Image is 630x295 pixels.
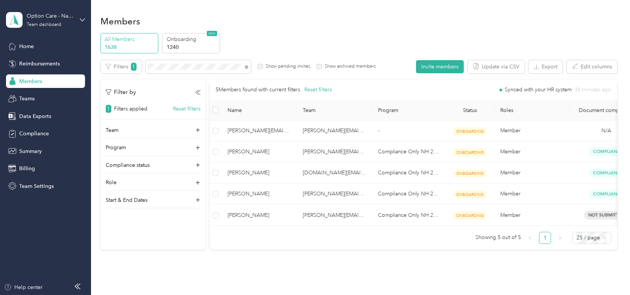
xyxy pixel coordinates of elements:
[222,121,297,141] td: carolyn.medley@optioncare.com
[263,63,310,70] label: Show pending invites
[19,182,54,190] span: Team Settings
[445,121,494,141] td: ONBOARDING
[19,112,51,120] span: Data Exports
[524,232,536,244] li: Previous Page
[100,60,142,73] button: Filters1
[100,17,140,25] h1: Members
[372,163,445,184] td: Compliance Only NH 2025
[475,232,521,243] span: Showing 5 out of 5
[19,165,35,172] span: Billing
[27,12,74,20] div: Option Care - Naven Health
[494,141,569,162] td: Member
[454,212,486,219] span: ONBOARDING
[19,60,60,68] span: Reimbursements
[297,121,372,141] td: carolyn.medley@optioncare.com
[494,100,569,121] th: Roles
[589,190,624,198] span: Compliant
[572,232,611,244] div: Page Size
[106,144,126,151] p: Program
[228,148,291,156] span: [PERSON_NAME]
[558,236,562,241] span: right
[19,147,42,155] span: Summary
[554,232,566,244] button: right
[372,121,445,141] td: -
[228,107,291,113] span: Name
[577,232,607,244] span: 25 / page
[494,205,569,226] td: Member
[106,88,136,97] p: Filter by
[105,43,156,51] p: 1638
[494,184,569,205] td: Member
[454,169,486,177] span: ONBOARDING
[539,232,551,244] li: 1
[494,163,569,184] td: Member
[228,190,291,198] span: [PERSON_NAME]
[131,63,137,71] span: 1
[207,31,217,36] span: NEW
[494,121,569,141] td: Member
[106,105,111,113] span: 1
[297,100,372,121] th: Team
[445,184,494,205] td: ONBOARDING
[106,161,150,169] p: Compliance status
[222,184,297,205] td: Carolyn Kelly
[454,191,486,198] span: ONBOARDING
[4,283,43,291] button: Help center
[322,63,376,70] label: Show archived members
[228,211,291,219] span: [PERSON_NAME]
[589,147,624,156] span: Compliant
[304,86,332,94] button: Reset filters
[505,87,572,92] span: Synced with your HR system
[584,211,628,219] span: Not Submitted
[588,253,630,295] iframe: Everlance-gr Chat Button Frame
[554,232,566,244] li: Next Page
[114,105,147,113] p: Filters applied
[445,141,494,162] td: ONBOARDING
[445,205,494,226] td: ONBOARDING
[524,232,536,244] button: left
[539,232,551,244] a: 1
[222,141,297,162] td: Carolyn V. Anderson
[167,43,218,51] p: 1240
[372,184,445,205] td: Compliance Only NH 2025
[222,205,297,226] td: Carolyn Frank
[19,77,42,85] span: Members
[454,148,486,156] span: ONBOARDING
[19,95,35,103] span: Teams
[173,105,200,113] button: Reset filters
[528,236,532,241] span: left
[589,169,624,177] span: Compliant
[601,127,611,135] span: N/A
[222,100,297,121] th: Name
[19,42,34,50] span: Home
[297,184,372,205] td: lori.davis@navenhealth.com
[372,141,445,162] td: Compliance Only NH 2025
[372,100,445,121] th: Program
[297,163,372,184] td: kayla.ford@navenhealth.com
[416,60,464,73] button: Invite members
[372,205,445,226] td: Compliance Only NH 2025
[27,23,61,27] div: Team dashboard
[445,100,494,121] th: Status
[297,141,372,162] td: elizabeth.piercy@navenhealth.com
[454,127,486,135] span: ONBOARDING
[228,127,291,135] span: [PERSON_NAME][EMAIL_ADDRESS][PERSON_NAME][DOMAIN_NAME]
[106,196,147,204] p: Start & End Dates
[468,60,525,73] button: Update via CSV
[19,130,49,138] span: Compliance
[567,60,617,73] button: Edit columns
[106,126,118,134] p: Team
[574,87,611,92] span: 38 minutes ago
[228,169,291,177] span: [PERSON_NAME]
[528,60,563,73] button: Export
[445,163,494,184] td: ONBOARDING
[222,163,297,184] td: Carolyn Magerr
[216,86,300,94] p: 5 Members found with current filters
[297,205,372,226] td: tammy.tucker@navenhealth.com
[167,35,218,43] p: Onboarding
[105,35,156,43] p: All Members
[106,179,117,186] p: Role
